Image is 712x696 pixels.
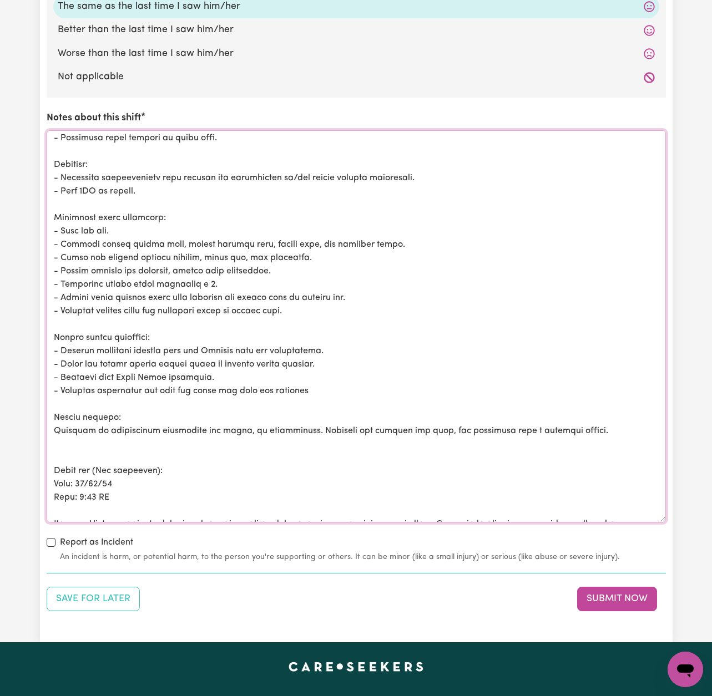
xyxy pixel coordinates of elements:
[668,652,703,687] iframe: Button to launch messaging window
[47,587,140,611] button: Save your job report
[47,130,666,522] textarea: L ipsumdol Sitamet cons adi elitsed doeiusm. Temporin utla: - Etdolore magnaal enimadmini veni qu...
[58,47,655,61] label: Worse than the last time I saw him/her
[60,551,666,563] small: An incident is harm, or potential harm, to the person you're supporting or others. It can be mino...
[47,111,141,125] label: Notes about this shift
[289,662,423,671] a: Careseekers home page
[60,536,133,549] label: Report as Incident
[58,70,655,84] label: Not applicable
[577,587,657,611] button: Submit your job report
[58,23,655,37] label: Better than the last time I saw him/her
